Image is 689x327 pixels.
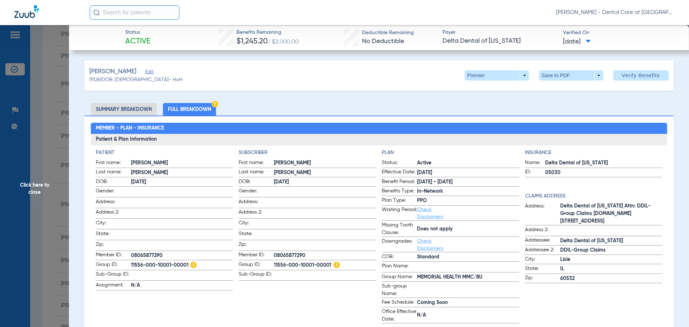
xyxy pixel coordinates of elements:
span: Plan Type: [382,197,417,205]
span: Effective Date: [382,168,417,177]
a: Check Disclaimers [417,239,443,251]
span: No Deductible [362,38,404,45]
span: Verify Benefits [622,73,660,78]
button: Save to PDF [539,70,603,80]
img: Hazard [190,262,197,268]
span: 11556-000-10001-00001 [131,261,233,270]
span: Deductible Remaining [362,29,414,37]
span: Missing Tooth Clause: [382,221,417,237]
span: Addressee 2: [525,246,560,255]
span: Sub-Group ID: [239,271,274,280]
span: Assignment: [96,281,131,290]
span: 08065877290 [274,252,376,260]
span: Edit [145,69,152,76]
span: First name: [239,159,274,168]
span: COB: [382,253,417,262]
span: Sub-group Name: [382,282,417,298]
span: IL [560,265,662,273]
span: Gender: [96,187,131,197]
span: Fee Schedule: [382,299,417,307]
span: [PERSON_NAME] - Dental Care at [GEOGRAPHIC_DATA] [556,9,675,16]
span: [PERSON_NAME] [131,159,233,167]
span: Sub-Group ID: [96,271,131,280]
span: Address: [96,198,131,208]
span: Name: [525,159,545,168]
span: Gender: [239,187,274,197]
li: Full Breakdown [163,103,216,116]
img: Zuub Logo [14,5,39,18]
span: N/A [417,312,519,319]
span: DOB: [239,178,274,187]
span: PPO [417,197,519,205]
img: Search Icon [93,9,100,16]
span: [DATE] - [DATE] [417,178,519,186]
h4: Subscriber [239,149,376,157]
li: Summary Breakdown [91,103,157,116]
span: Downgrades: [382,238,417,252]
span: Status [125,29,150,36]
span: Address 2: [525,226,560,236]
app-breakdown-title: Claims Address [525,192,662,200]
span: Delta Dental of [US_STATE] [442,37,557,46]
span: [DATE] [274,178,376,186]
span: Last name: [96,168,131,177]
span: Verified On [563,29,678,37]
span: City: [239,219,274,229]
span: Member ID: [96,251,131,260]
span: Zip: [525,274,560,283]
span: Address 2: [239,209,274,218]
button: Premier [465,70,529,80]
span: 60532 [560,275,662,282]
span: State: [239,230,274,240]
span: Plan Name: [382,262,417,272]
span: Active [417,159,519,167]
span: Last name: [239,168,274,177]
span: / $2,000.00 [268,39,299,45]
span: [PERSON_NAME] [89,67,136,76]
span: 05030 [545,169,662,177]
span: Address: [239,198,274,208]
span: Addressee: [525,237,560,245]
span: State: [96,230,131,240]
span: State: [525,265,560,274]
span: Member ID: [239,251,274,260]
span: Group ID: [239,261,274,270]
span: Address 2: [96,209,131,218]
span: (9126) DOB: [DEMOGRAPHIC_DATA] - HoH [89,76,183,84]
h4: Patient [96,149,233,157]
span: Benefits Type: [382,187,417,196]
span: [DATE] [417,169,519,177]
a: Check Disclaimers [417,207,443,219]
span: In-Network [417,188,519,195]
span: Delta Dental of [US_STATE] [545,159,662,167]
h4: Insurance [525,149,662,157]
span: [PERSON_NAME] [131,169,233,177]
span: MEMORIAL HEALTH MMC/BU [417,274,519,281]
span: Zip: [96,241,131,251]
span: City: [525,256,560,264]
h4: Plan [382,149,519,157]
span: Does not apply [417,225,519,233]
span: Benefits Remaining [236,29,299,36]
span: DOB: [96,178,131,187]
img: Hazard [212,101,218,107]
h2: Member - Plan - Insurance [91,123,667,134]
span: Zip: [239,241,274,251]
span: Coming Soon [417,299,519,307]
span: Group Name: [382,273,417,282]
span: Group ID: [96,261,131,270]
span: Benefit Period: [382,178,417,187]
span: Waiting Period: [382,206,417,220]
span: $1,245.20 [236,38,268,45]
span: Delta Dental of [US_STATE] Attn: DDIL-Group Claims [DOMAIN_NAME][STREET_ADDRESS] [560,202,662,225]
span: ID: [525,168,545,177]
span: N/A [131,282,233,289]
span: [PERSON_NAME] [274,159,376,167]
input: Search for patients [90,5,179,20]
span: City: [96,219,131,229]
span: [PERSON_NAME] [274,169,376,177]
span: 11556-000-10001-00001 [274,261,376,270]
